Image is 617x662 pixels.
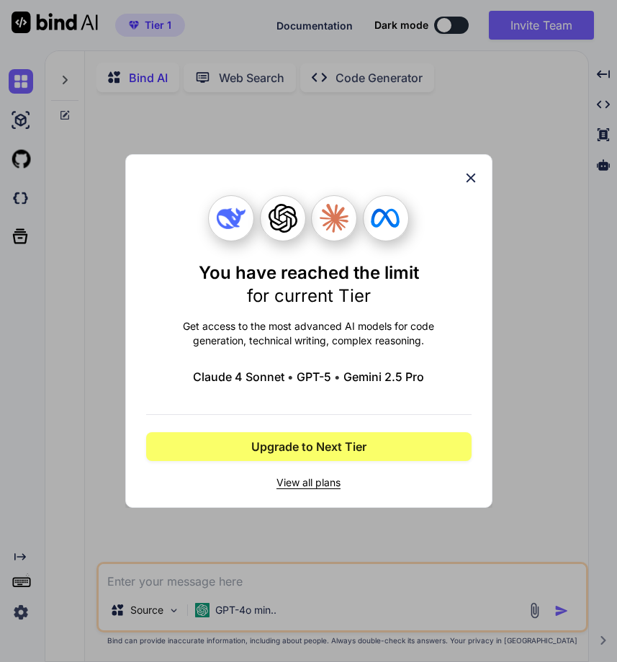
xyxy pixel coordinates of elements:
[343,368,424,385] span: Gemini 2.5 Pro
[297,368,331,385] span: GPT-5
[146,432,472,461] button: Upgrade to Next Tier
[251,438,366,455] span: Upgrade to Next Tier
[146,475,472,490] span: View all plans
[247,285,371,306] span: for current Tier
[334,368,341,385] span: •
[217,204,246,233] img: Deepseek
[193,368,284,385] span: Claude 4 Sonnet
[146,319,472,348] p: Get access to the most advanced AI models for code generation, technical writing, complex reasoning.
[287,368,294,385] span: •
[199,261,419,308] h1: You have reached the limit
